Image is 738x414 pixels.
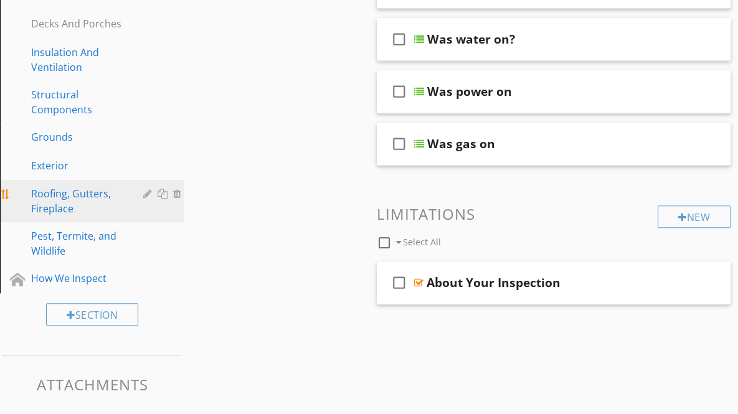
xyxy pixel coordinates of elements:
div: Pest, Termite, and Wildlife [31,228,125,258]
div: Decks And Porches [31,16,125,31]
h3: Limitations [377,205,731,222]
span: Select All [403,236,441,248]
div: Section [46,303,138,326]
div: Exterior [31,158,125,173]
i: check_box_outline_blank [389,268,409,298]
div: Structural Components [31,87,125,117]
div: Was gas on [427,136,495,151]
div: Roofing, Gutters, Fireplace [31,186,125,216]
i: check_box_outline_blank [389,24,409,54]
i: check_box_outline_blank [389,77,409,106]
div: About Your Inspection [427,275,561,290]
div: How We Inspect [31,271,125,286]
div: Was water on? [427,32,515,47]
div: Insulation And Ventilation [31,45,125,75]
i: check_box_outline_blank [389,129,409,159]
div: New [658,205,731,228]
div: Grounds [31,129,125,144]
div: Was power on [427,84,512,99]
